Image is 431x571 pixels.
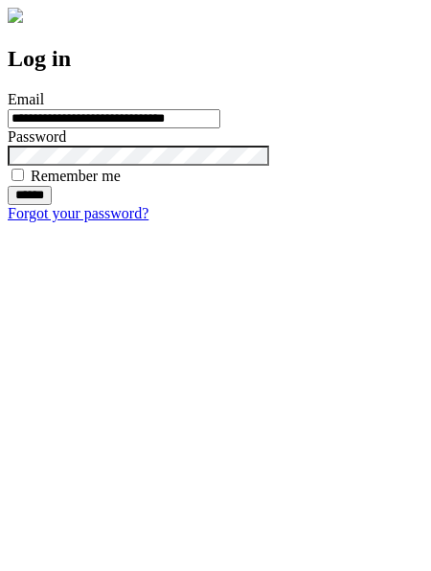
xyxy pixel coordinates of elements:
img: logo-4e3dc11c47720685a147b03b5a06dd966a58ff35d612b21f08c02c0306f2b779.png [8,8,23,23]
label: Email [8,91,44,107]
label: Remember me [31,168,121,184]
label: Password [8,128,66,145]
h2: Log in [8,46,423,72]
a: Forgot your password? [8,205,148,221]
